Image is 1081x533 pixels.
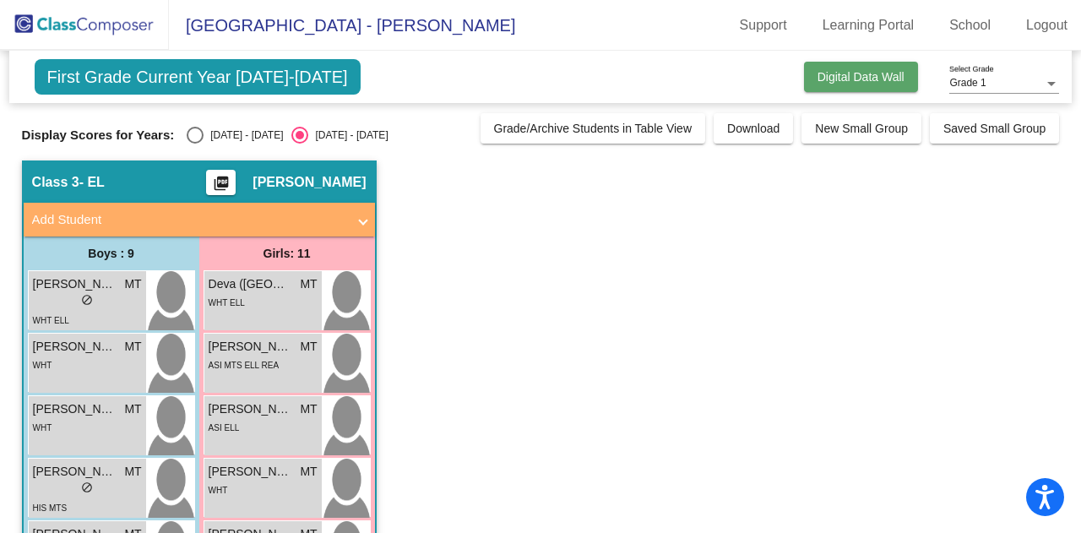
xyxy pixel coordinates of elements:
span: MT [300,463,317,481]
div: [DATE] - [DATE] [204,128,283,143]
span: ASI MTS ELL REA [209,361,280,370]
span: [PERSON_NAME] [33,400,117,418]
button: Digital Data Wall [804,62,918,92]
span: MT [124,338,141,356]
div: [DATE] - [DATE] [308,128,388,143]
span: MT [300,400,317,418]
span: Deva ([GEOGRAPHIC_DATA]) Akgun [209,275,293,293]
mat-panel-title: Add Student [32,210,346,230]
span: MT [124,275,141,293]
span: MT [300,338,317,356]
a: Support [726,12,801,39]
div: Boys : 9 [24,237,199,270]
span: [GEOGRAPHIC_DATA] - [PERSON_NAME] [169,12,515,39]
a: Logout [1013,12,1081,39]
button: Download [714,113,793,144]
button: Grade/Archive Students in Table View [481,113,706,144]
span: MT [124,463,141,481]
div: Girls: 11 [199,237,375,270]
span: [PERSON_NAME] [209,400,293,418]
span: MT [300,275,317,293]
span: WHT [33,361,52,370]
span: [PERSON_NAME] [33,275,117,293]
span: WHT [209,486,228,495]
button: Print Students Details [206,170,236,195]
span: [PERSON_NAME] [33,463,117,481]
span: do_not_disturb_alt [81,481,93,493]
span: Digital Data Wall [818,70,904,84]
span: WHT ELL [209,298,245,307]
span: [PERSON_NAME] [33,338,117,356]
span: MT [124,400,141,418]
span: [PERSON_NAME] [209,338,293,356]
span: Download [727,122,780,135]
span: WHT ELL [33,316,69,325]
span: First Grade Current Year [DATE]-[DATE] [35,59,361,95]
button: New Small Group [801,113,921,144]
span: Saved Small Group [943,122,1046,135]
a: Learning Portal [809,12,928,39]
span: do_not_disturb_alt [81,294,93,306]
mat-radio-group: Select an option [187,127,388,144]
span: ASI ELL [209,423,240,432]
span: Class 3 [32,174,79,191]
mat-icon: picture_as_pdf [211,175,231,199]
span: WHT [33,423,52,432]
span: [PERSON_NAME] [209,463,293,481]
span: [PERSON_NAME] [253,174,366,191]
span: - EL [79,174,105,191]
span: HIS MTS [33,503,68,513]
a: School [936,12,1004,39]
mat-expansion-panel-header: Add Student [24,203,375,237]
span: New Small Group [815,122,908,135]
span: Display Scores for Years: [22,128,175,143]
span: Grade/Archive Students in Table View [494,122,693,135]
span: Grade 1 [949,77,986,89]
button: Saved Small Group [930,113,1059,144]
